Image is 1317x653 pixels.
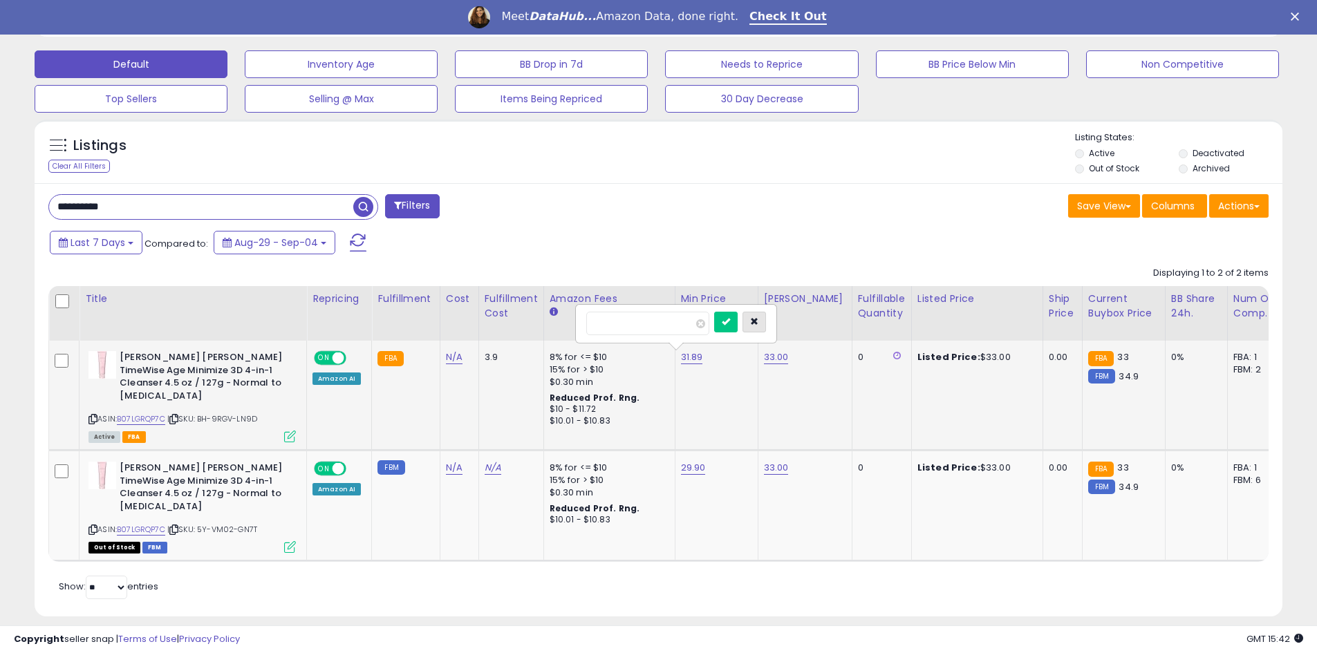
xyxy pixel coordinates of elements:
div: Amazon AI [312,483,361,495]
div: FBM: 6 [1233,474,1279,486]
div: Current Buybox Price [1088,292,1159,321]
div: 0% [1171,462,1217,474]
span: Aug-29 - Sep-04 [234,236,318,249]
div: Meet Amazon Data, done right. [501,10,738,23]
div: $0.30 min [550,376,664,388]
label: Out of Stock [1089,162,1139,174]
label: Deactivated [1193,147,1244,159]
b: Listed Price: [917,461,980,474]
b: [PERSON_NAME] [PERSON_NAME] TimeWise Age Minimize 3D 4-in-1 Cleanser 4.5 oz / 127g - Normal to [M... [120,351,288,406]
div: Displaying 1 to 2 of 2 items [1153,267,1269,280]
span: | SKU: 5Y-VM02-GN7T [167,524,257,535]
small: FBM [377,460,404,475]
div: Cost [446,292,473,306]
div: 0.00 [1049,462,1072,474]
a: B07LGRQP7C [117,413,165,425]
a: 29.90 [681,461,706,475]
button: 30 Day Decrease [665,85,858,113]
div: FBA: 1 [1233,351,1279,363]
div: Fulfillable Quantity [858,292,906,321]
button: BB Drop in 7d [455,50,648,78]
div: 0.00 [1049,351,1072,363]
div: $33.00 [917,462,1032,474]
div: 15% for > $10 [550,363,664,376]
a: 33.00 [764,350,789,364]
label: Archived [1193,162,1230,174]
button: BB Price Below Min [876,50,1069,78]
div: seller snap | | [14,633,240,646]
span: 34.9 [1119,480,1139,493]
b: Reduced Prof. Rng. [550,392,640,404]
div: Fulfillment [377,292,433,306]
img: 31wLx6UOobL._SL40_.jpg [88,351,116,379]
span: Last 7 Days [71,236,125,249]
div: 0 [858,351,901,363]
div: FBM: 2 [1233,363,1279,376]
button: Filters [385,194,439,218]
button: Needs to Reprice [665,50,858,78]
div: Fulfillment Cost [485,292,538,321]
div: Ship Price [1049,292,1076,321]
div: [PERSON_NAME] [764,292,846,306]
span: 33 [1117,350,1128,363]
button: Actions [1209,194,1269,218]
img: Profile image for Georgie [468,6,490,28]
div: 15% for > $10 [550,474,664,486]
strong: Copyright [14,632,64,645]
div: ASIN: [88,351,296,441]
button: Aug-29 - Sep-04 [214,231,335,254]
div: Num of Comp. [1233,292,1284,321]
a: Check It Out [749,10,827,25]
button: Items Being Repriced [455,85,648,113]
div: 8% for <= $10 [550,351,664,363]
small: FBM [1088,369,1115,384]
b: Reduced Prof. Rng. [550,502,640,514]
div: 8% for <= $10 [550,462,664,474]
div: Listed Price [917,292,1037,306]
a: N/A [446,350,463,364]
a: N/A [485,461,501,475]
span: All listings currently available for purchase on Amazon [88,431,120,443]
span: 33 [1117,461,1128,474]
div: $10 - $11.72 [550,404,664,415]
button: Non Competitive [1086,50,1279,78]
small: FBA [1088,462,1114,477]
div: 0 [858,462,901,474]
button: Inventory Age [245,50,438,78]
button: Top Sellers [35,85,227,113]
div: 3.9 [485,351,533,363]
div: 0% [1171,351,1217,363]
span: Compared to: [144,237,208,250]
b: Listed Price: [917,350,980,363]
div: Amazon Fees [550,292,669,306]
i: DataHub... [529,10,596,23]
div: Repricing [312,292,366,306]
div: FBA: 1 [1233,462,1279,474]
div: ASIN: [88,462,296,551]
span: Show: entries [59,580,158,593]
button: Default [35,50,227,78]
div: Amazon AI [312,372,361,385]
div: $10.01 - $10.83 [550,514,664,526]
a: N/A [446,461,463,475]
span: All listings that are currently out of stock and unavailable for purchase on Amazon [88,542,140,553]
span: FBA [122,431,146,443]
a: B07LGRQP7C [117,524,165,536]
div: Close [1291,12,1305,21]
span: OFF [344,352,366,364]
button: Selling @ Max [245,85,438,113]
span: 34.9 [1119,370,1139,383]
button: Last 7 Days [50,231,142,254]
small: Amazon Fees. [550,306,558,319]
b: [PERSON_NAME] [PERSON_NAME] TimeWise Age Minimize 3D 4-in-1 Cleanser 4.5 oz / 127g - Normal to [M... [120,462,288,516]
div: Clear All Filters [48,160,110,173]
button: Save View [1068,194,1140,218]
span: ON [315,463,333,475]
span: OFF [344,463,366,475]
a: Terms of Use [118,632,177,645]
span: | SKU: BH-9RGV-LN9D [167,413,257,424]
div: $0.30 min [550,486,664,499]
a: 33.00 [764,461,789,475]
div: $33.00 [917,351,1032,363]
div: Title [85,292,301,306]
